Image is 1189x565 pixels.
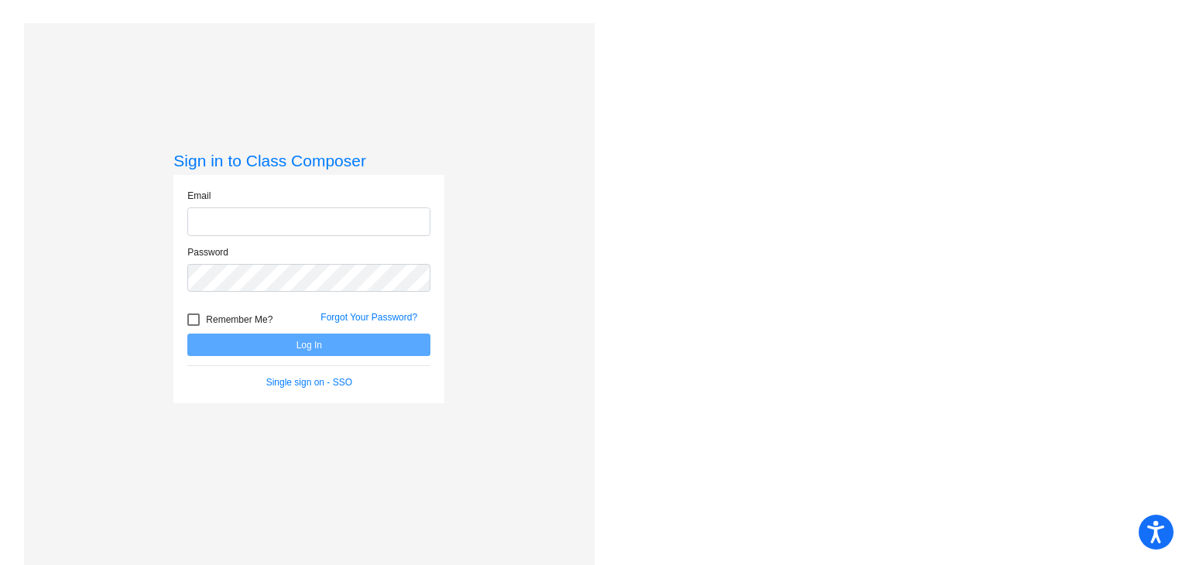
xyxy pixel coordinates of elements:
a: Forgot Your Password? [320,312,417,323]
button: Log In [187,334,430,356]
a: Single sign on - SSO [266,377,352,388]
label: Email [187,189,211,203]
label: Password [187,245,228,259]
h3: Sign in to Class Composer [173,151,444,170]
span: Remember Me? [206,310,272,329]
